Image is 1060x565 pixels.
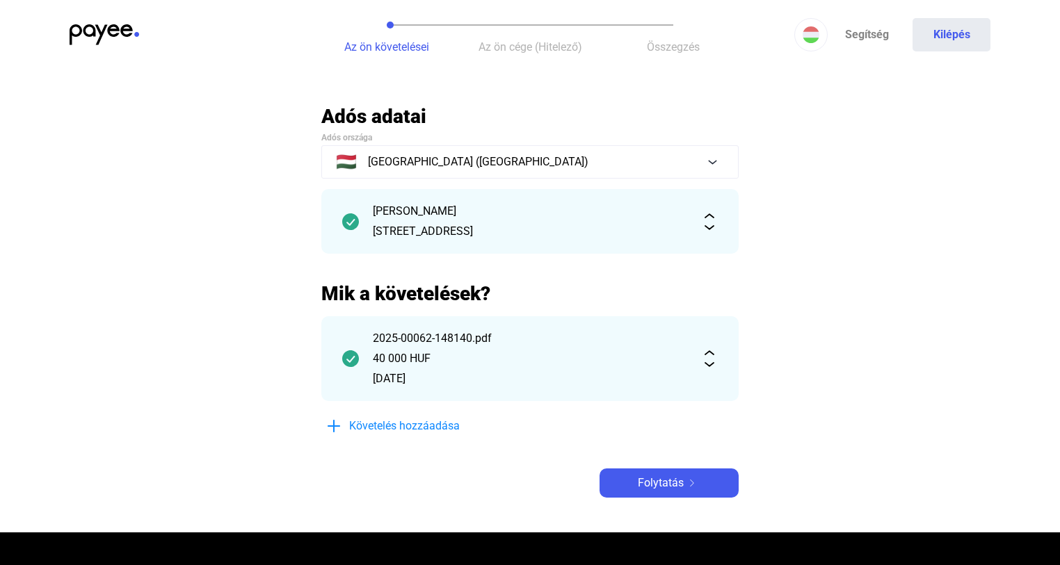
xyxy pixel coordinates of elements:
div: [DATE] [373,370,687,387]
div: [PERSON_NAME] [373,203,687,220]
a: Segítség [828,18,906,51]
img: arrow-right-white [684,480,700,486]
button: Folytatásarrow-right-white [600,468,739,498]
span: Adós országa [321,133,372,142]
span: Összegzés [647,40,700,54]
img: HU [803,26,819,43]
div: 40 000 HUF [373,350,687,367]
h2: Adós adatai [321,104,739,129]
span: Az ön követelései [344,40,429,54]
h2: Mik a követelések? [321,281,739,306]
button: 🇭🇺[GEOGRAPHIC_DATA] ([GEOGRAPHIC_DATA]) [321,145,739,179]
button: Kilépés [913,18,990,51]
span: Az ön cége (Hitelező) [479,40,582,54]
div: [STREET_ADDRESS] [373,223,687,240]
img: checkmark-darker-green-circle [342,350,359,367]
iframe: Intercom live chat [1006,511,1039,544]
span: Folytatás [638,475,684,491]
img: expand [701,350,718,367]
img: checkmark-darker-green-circle [342,213,359,230]
button: HU [794,18,828,51]
button: plus-blueKövetelés hozzáadása [321,411,530,441]
img: expand [701,213,718,230]
span: Követelés hozzáadása [349,418,460,434]
div: 2025-00062-148140.pdf [373,330,687,347]
img: payee-logo [70,24,139,45]
img: plus-blue [326,418,342,434]
span: [GEOGRAPHIC_DATA] ([GEOGRAPHIC_DATA]) [368,154,588,170]
span: 🇭🇺 [336,154,357,170]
